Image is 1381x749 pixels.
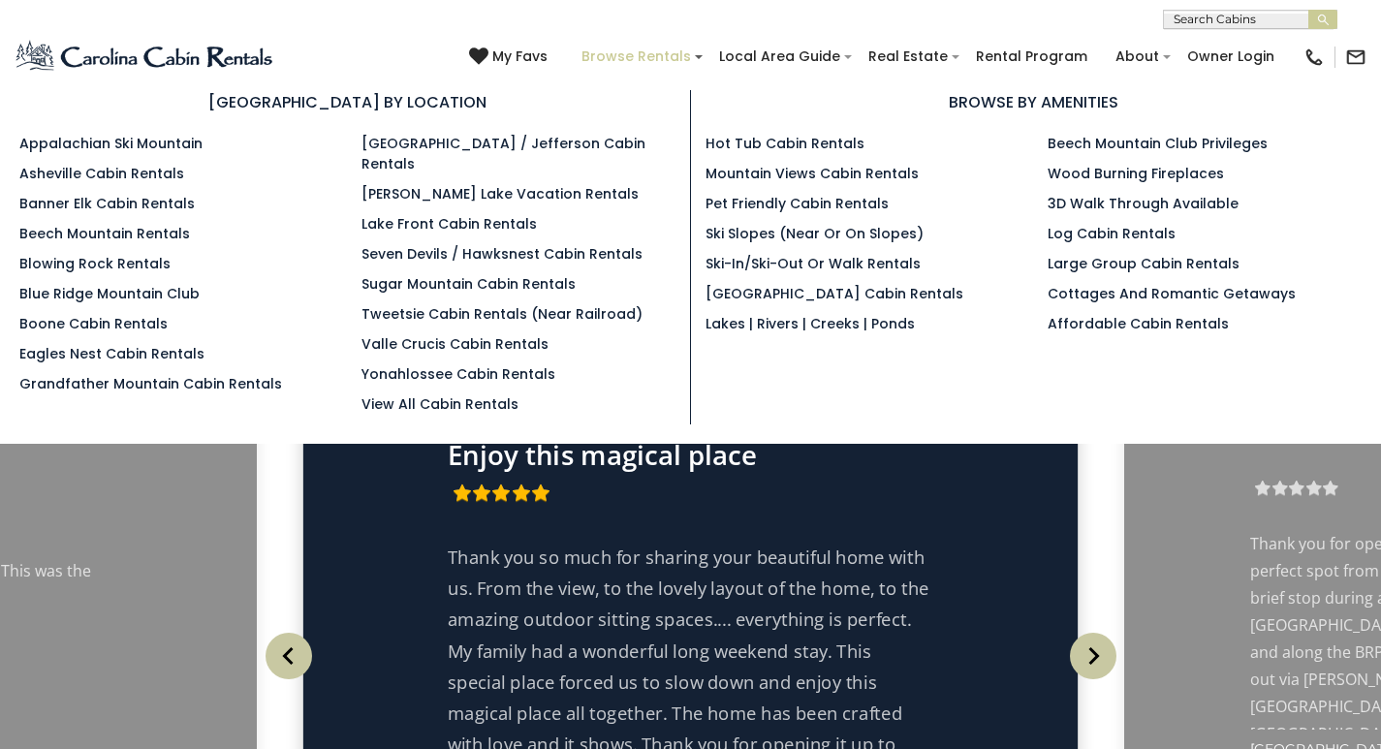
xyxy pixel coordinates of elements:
[1070,633,1116,679] img: arrow
[709,42,850,72] a: Local Area Guide
[469,47,552,68] a: My Favs
[706,134,864,153] a: Hot Tub Cabin Rentals
[1048,164,1224,183] a: Wood Burning Fireplaces
[361,274,576,294] a: Sugar Mountain Cabin Rentals
[706,224,924,243] a: Ski Slopes (Near or On Slopes)
[361,184,639,203] a: [PERSON_NAME] Lake Vacation Rentals
[19,134,203,153] a: Appalachian Ski Mountain
[572,42,701,72] a: Browse Rentals
[492,47,548,67] span: My Favs
[1106,42,1169,72] a: About
[19,224,190,243] a: Beech Mountain Rentals
[361,334,549,354] a: Valle Crucis Cabin Rentals
[361,214,537,234] a: Lake Front Cabin Rentals
[706,90,1363,114] h3: BROWSE BY AMENITIES
[19,314,168,333] a: Boone Cabin Rentals
[19,90,675,114] h3: [GEOGRAPHIC_DATA] BY LOCATION
[706,284,963,303] a: [GEOGRAPHIC_DATA] Cabin Rentals
[1048,254,1240,273] a: Large Group Cabin Rentals
[361,134,645,173] a: [GEOGRAPHIC_DATA] / Jefferson Cabin Rentals
[15,38,276,77] img: Blue-2.png
[19,194,195,213] a: Banner Elk Cabin Rentals
[1345,47,1366,68] img: mail-regular-black.png
[966,42,1097,72] a: Rental Program
[1303,47,1325,68] img: phone-regular-black.png
[361,364,555,384] a: Yonahlossee Cabin Rentals
[19,284,200,303] a: Blue Ridge Mountain Club
[1048,134,1268,153] a: Beech Mountain Club Privileges
[19,254,171,273] a: Blowing Rock Rentals
[706,314,915,333] a: Lakes | Rivers | Creeks | Ponds
[1048,284,1296,303] a: Cottages and Romantic Getaways
[361,394,518,414] a: View All Cabin Rentals
[19,374,282,393] a: Grandfather Mountain Cabin Rentals
[257,612,320,700] button: Previous
[1048,314,1229,333] a: Affordable Cabin Rentals
[19,164,184,183] a: Asheville Cabin Rentals
[361,304,643,324] a: Tweetsie Cabin Rentals (Near Railroad)
[706,254,921,273] a: Ski-in/Ski-Out or Walk Rentals
[1048,224,1176,243] a: Log Cabin Rentals
[1061,612,1124,700] button: Next
[706,164,919,183] a: Mountain Views Cabin Rentals
[706,194,889,213] a: Pet Friendly Cabin Rentals
[448,439,932,470] p: Enjoy this magical place
[859,42,957,72] a: Real Estate
[361,244,643,264] a: Seven Devils / Hawksnest Cabin Rentals
[19,344,204,363] a: Eagles Nest Cabin Rentals
[1048,194,1239,213] a: 3D Walk Through Available
[1177,42,1284,72] a: Owner Login
[266,633,312,679] img: arrow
